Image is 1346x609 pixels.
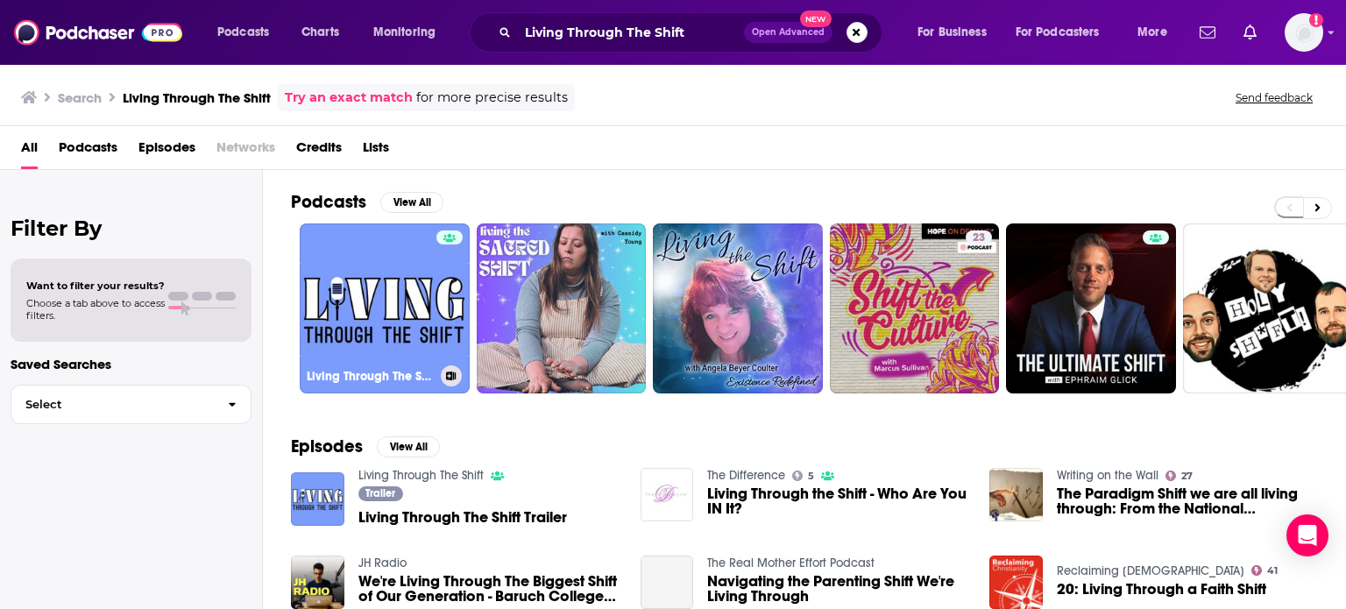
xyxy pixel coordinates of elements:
div: Open Intercom Messenger [1286,514,1328,556]
a: Living Through The Shift Trailer [358,510,567,525]
a: 27 [1165,471,1193,481]
button: open menu [1125,18,1189,46]
img: Podchaser - Follow, Share and Rate Podcasts [14,16,182,49]
span: More [1137,20,1167,45]
span: For Business [917,20,987,45]
a: Living Through The Shift [300,223,470,393]
span: Choose a tab above to access filters. [26,297,165,322]
a: 23 [966,230,992,244]
span: Want to filter your results? [26,280,165,292]
a: Navigating the Parenting Shift We're Living Through [707,574,968,604]
span: 41 [1267,567,1278,575]
h2: Episodes [291,436,363,457]
a: JH Radio [358,556,407,570]
img: The Paradigm Shift we are all living through: From the National Sovereignty to Global Governance [989,468,1043,521]
span: Networks [216,133,275,169]
a: The Paradigm Shift we are all living through: From the National Sovereignty to Global Governance [1057,486,1318,516]
span: New [800,11,832,27]
span: for more precise results [416,88,568,108]
button: Show profile menu [1285,13,1323,52]
h2: Filter By [11,216,251,241]
button: View All [377,436,440,457]
a: Reclaiming Christianity [1057,563,1244,578]
span: 23 [973,230,985,247]
button: View All [380,192,443,213]
a: Navigating the Parenting Shift We're Living Through [641,556,694,609]
div: Search podcasts, credits, & more... [486,12,899,53]
a: Episodes [138,133,195,169]
span: Monitoring [373,20,436,45]
img: Living Through the Shift - Who Are You IN It? [641,468,694,521]
button: Send feedback [1230,90,1318,105]
a: 23 [830,223,1000,393]
p: Saved Searches [11,356,251,372]
input: Search podcasts, credits, & more... [518,18,744,46]
button: open menu [361,18,458,46]
a: We're Living Through The Biggest Shift of Our Generation - Baruch College Keynote [358,574,620,604]
span: Select [11,399,214,410]
a: Living Through the Shift - Who Are You IN It? [707,486,968,516]
h3: Living Through The Shift [123,89,271,106]
span: 5 [808,472,814,480]
span: Open Advanced [752,28,825,37]
img: We're Living Through The Biggest Shift of Our Generation - Baruch College Keynote [291,556,344,609]
span: Charts [301,20,339,45]
a: The Difference [707,468,785,483]
span: 27 [1181,472,1193,480]
button: Select [11,385,251,424]
a: All [21,133,38,169]
span: Trailer [365,488,395,499]
a: The Real Mother Effort Podcast [707,556,875,570]
a: Lists [363,133,389,169]
a: Show notifications dropdown [1193,18,1222,47]
a: Living Through The Shift [358,468,484,483]
a: EpisodesView All [291,436,440,457]
a: Show notifications dropdown [1236,18,1264,47]
h3: Living Through The Shift [307,369,434,384]
button: open menu [905,18,1009,46]
button: Open AdvancedNew [744,22,832,43]
a: 5 [792,471,814,481]
a: Podcasts [59,133,117,169]
h2: Podcasts [291,191,366,213]
button: open menu [205,18,292,46]
a: Credits [296,133,342,169]
a: Charts [290,18,350,46]
a: Writing on the Wall [1057,468,1158,483]
img: 20: Living Through a Faith Shift [989,556,1043,609]
a: 20: Living Through a Faith Shift [1057,582,1266,597]
span: Logged in as Bcprpro33 [1285,13,1323,52]
a: Try an exact match [285,88,413,108]
span: For Podcasters [1016,20,1100,45]
a: PodcastsView All [291,191,443,213]
svg: Add a profile image [1309,13,1323,27]
img: User Profile [1285,13,1323,52]
button: open menu [1004,18,1125,46]
h3: Search [58,89,102,106]
img: Living Through The Shift Trailer [291,472,344,526]
a: 41 [1251,565,1278,576]
span: Podcasts [217,20,269,45]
